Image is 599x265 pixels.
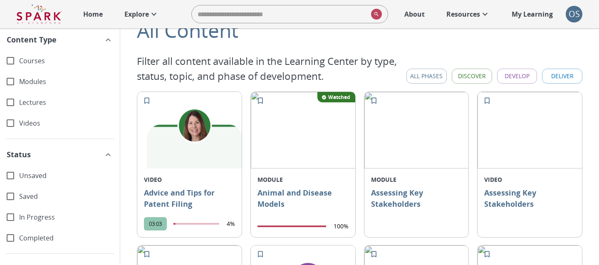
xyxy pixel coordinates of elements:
p: 100% [334,222,349,230]
div: OS [566,6,582,22]
span: Completed [19,233,113,243]
span: Courses [19,56,113,66]
span: Content Type [7,34,57,45]
div: All Content [137,15,582,45]
span: In Progress [19,213,113,222]
p: VIDEO [144,175,235,184]
button: Deliver [542,69,582,84]
p: VIDEO [484,175,575,184]
p: Animal and Disease Models [257,187,349,215]
p: MODULE [371,175,462,184]
span: Modules [19,77,113,87]
button: search [368,5,382,23]
p: MODULE [257,175,349,184]
a: About [400,5,429,23]
button: Discover [452,69,492,84]
p: 4% [227,220,235,228]
button: Develop [497,69,537,84]
svg: Add to My Learning [143,250,151,258]
p: Advice and Tips for Patent Filing [144,187,235,211]
img: 1942593767-62e65bf6a8679d2a9ba34ef9f6fece1ee369dc551d4696f547c718e9cc396ae6-d [137,92,252,168]
p: Assessing Key Stakeholders [371,187,462,224]
svg: Add to My Learning [256,250,265,258]
svg: Add to My Learning [483,97,491,105]
img: 207b4ddcfe0644078a2920f1a207753e.png [364,92,479,168]
a: Explore [120,5,163,23]
a: Resources [442,5,494,23]
p: Resources [446,9,480,19]
svg: Add to My Learning [370,97,378,105]
p: My Learning [512,9,553,19]
svg: Add to My Learning [143,97,151,105]
p: Explore [124,9,149,19]
button: All Phases [406,69,447,84]
span: Saved [19,192,113,201]
img: f7a8e23d9ff64f0db12da623646585a3.png [251,92,366,168]
span: completion progress of user [173,223,219,225]
button: account of current user [566,6,582,22]
span: Unsaved [19,171,113,181]
p: Filter all content available in the Learning Center by type, status, topic, and phase of developm... [137,54,401,84]
span: completion progress of user [257,225,326,227]
svg: Add to My Learning [370,250,378,258]
span: 03:03 [144,220,167,228]
p: Assessing Key Stakeholders [484,187,575,224]
span: Status [7,149,31,160]
p: Watched [328,94,350,101]
span: Lectures [19,98,113,107]
a: My Learning [507,5,557,23]
a: Home [79,5,107,23]
svg: Add to My Learning [483,250,491,258]
svg: Add to My Learning [256,97,265,105]
img: Logo of SPARK at Stanford [17,4,62,24]
p: Home [83,9,103,19]
p: About [404,9,425,19]
span: Videos [19,119,113,128]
